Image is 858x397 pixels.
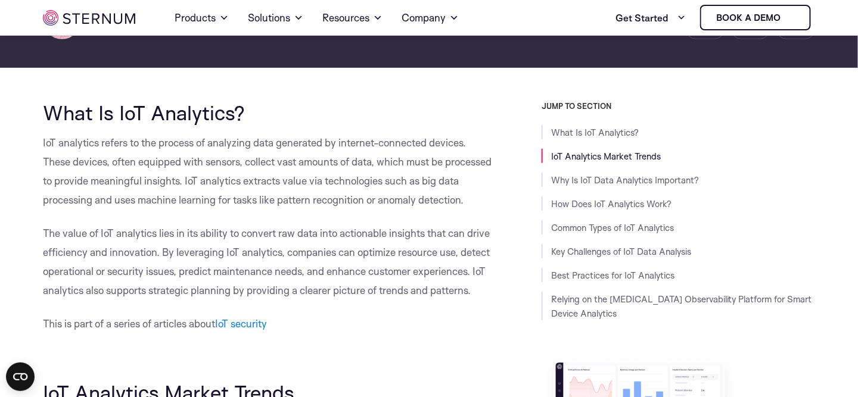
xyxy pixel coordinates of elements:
button: Open CMP widget [6,362,35,391]
a: Key Challenges of IoT Data Analysis [551,246,691,257]
a: Relying on the [MEDICAL_DATA] Observability Platform for Smart Device Analytics [551,293,812,319]
a: How Does IoT Analytics Work? [551,198,672,210]
a: IoT Analytics Market Trends [551,151,661,162]
a: IoT security [215,317,267,330]
span: What Is IoT Analytics? [43,100,245,125]
img: sternum iot [43,10,135,26]
span: This is part of a series of articles about [43,317,215,330]
a: Products [175,1,229,35]
img: sternum iot [785,13,795,23]
a: Best Practices for IoT Analytics [551,270,674,281]
span: The value of IoT analytics lies in its ability to convert raw data into actionable insights that ... [43,227,490,296]
a: Get Started [615,6,686,30]
a: Solutions [248,1,304,35]
a: What Is IoT Analytics? [551,127,639,138]
a: Book a demo [700,5,811,30]
span: IoT analytics refers to the process of analyzing data generated by internet-connected devices. Th... [43,136,492,206]
h3: JUMP TO SECTION [542,101,815,111]
a: Why Is IoT Data Analytics Important? [551,174,699,186]
a: Resources [323,1,383,35]
a: Common Types of IoT Analytics [551,222,674,233]
a: Company [402,1,459,35]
